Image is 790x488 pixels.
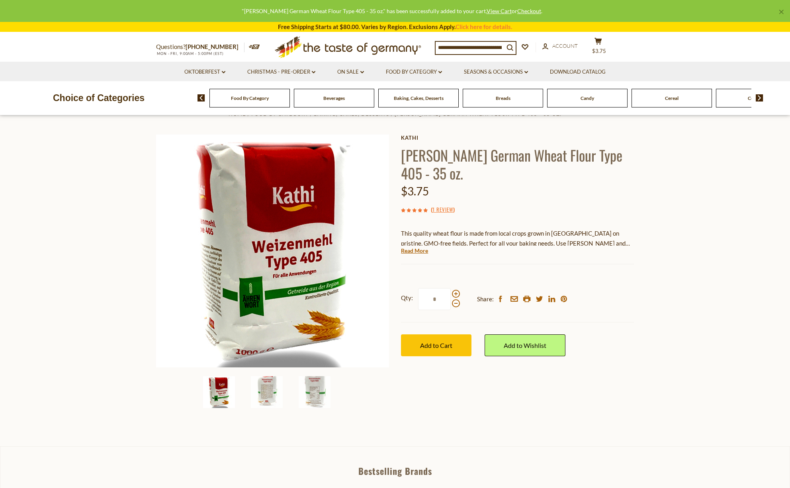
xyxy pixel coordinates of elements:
[156,42,244,52] p: Questions?
[581,95,594,101] a: Candy
[432,205,453,214] a: 1 Review
[756,94,763,102] img: next arrow
[251,376,283,408] img: Kathi Wheat Flour Type 405 Description
[6,6,777,16] div: "[PERSON_NAME] German Wheat Flour Type 405 - 35 oz." has been successfully added to your cart. or .
[550,68,606,76] a: Download Catalog
[586,37,610,57] button: $3.75
[156,135,389,367] img: Kathi Wheat Flour Type 405
[231,95,269,101] a: Food By Category
[496,95,510,101] a: Breads
[386,68,442,76] a: Food By Category
[203,376,235,408] img: Kathi Wheat Flour Type 405
[487,8,512,14] a: View Cart
[401,135,634,141] a: Kathi
[401,247,428,255] a: Read More
[431,205,455,213] span: ( )
[418,288,451,310] input: Qty:
[477,294,494,304] span: Share:
[323,95,345,101] a: Beverages
[184,68,225,76] a: Oktoberfest
[542,42,578,51] a: Account
[247,68,315,76] a: Christmas - PRE-ORDER
[401,230,631,267] span: This quality wheat flour is made from local crops grown in [GEOGRAPHIC_DATA] on pristine, GMO-fre...
[665,95,679,101] a: Cereal
[485,334,565,356] a: Add to Wishlist
[464,68,528,76] a: Seasons & Occasions
[592,48,606,54] span: $3.75
[401,293,413,303] strong: Qty:
[748,95,765,101] a: Cookies
[401,146,634,182] h1: [PERSON_NAME] German Wheat Flour Type 405 - 35 oz.
[420,342,452,349] span: Add to Cart
[394,95,444,101] a: Baking, Cakes, Desserts
[299,376,330,408] img: Kathi Wheat Flour Type 405 Nutrition Facts
[186,43,239,50] a: [PHONE_NUMBER]
[337,68,364,76] a: On Sale
[197,94,205,102] img: previous arrow
[456,23,512,30] a: Click here for details.
[0,467,790,475] div: Bestselling Brands
[517,8,541,14] a: Checkout
[779,10,784,14] a: ×
[552,43,578,49] span: Account
[401,184,429,198] span: $3.75
[401,334,471,356] button: Add to Cart
[156,51,224,56] span: MON - FRI, 9:00AM - 5:00PM (EST)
